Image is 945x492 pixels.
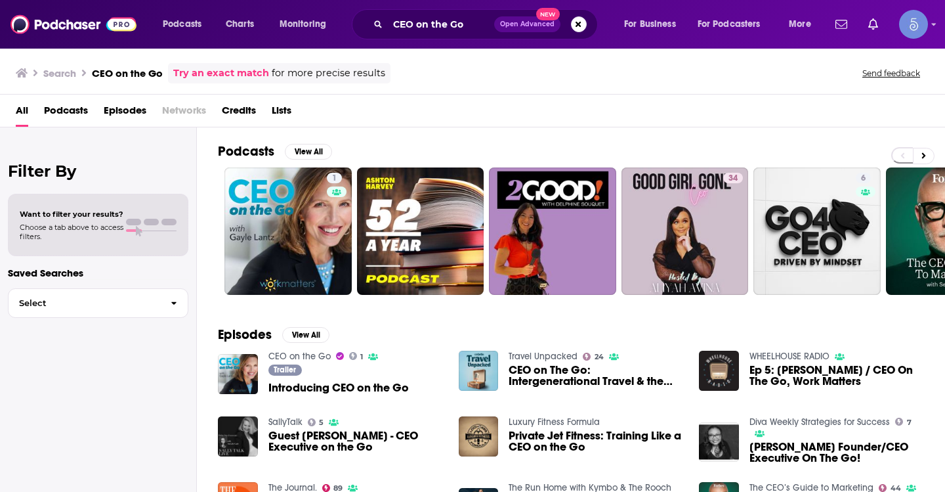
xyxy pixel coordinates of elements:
a: Lists [272,100,291,127]
span: for more precise results [272,66,385,81]
div: Search podcasts, credits, & more... [364,9,610,39]
a: 34 [723,173,743,183]
a: AnGele Cade Founder/CEO Executive On The Go! [749,441,924,464]
button: Select [8,288,188,318]
a: All [16,100,28,127]
span: Networks [162,100,206,127]
a: Luxury Fitness Formula [509,416,600,428]
span: Select [9,299,160,307]
a: WHEELHOUSE RADIO [749,351,829,362]
a: Show notifications dropdown [863,13,883,35]
a: Diva Weekly Strategies for Success [749,416,890,428]
a: CEO on The Go: Intergenerational Travel & the Maritimes with Dan Sullivan [509,365,683,387]
button: open menu [270,14,343,35]
button: open menu [689,14,780,35]
h2: Episodes [218,326,272,343]
span: Want to filter your results? [20,210,123,219]
span: More [789,15,811,34]
a: 44 [879,484,901,492]
button: View All [282,327,329,343]
a: 24 [583,353,604,361]
a: 6 [856,173,871,183]
span: 24 [595,354,604,360]
a: Private Jet Fitness: Training Like a CEO on the Go [509,430,683,453]
span: 1 [332,172,337,185]
a: 7 [895,418,912,426]
img: Ep 5: Gayle Lantz / CEO On The Go, Work Matters [699,351,739,391]
button: open menu [780,14,828,35]
a: 34 [621,168,749,295]
a: 1 [349,352,364,360]
a: Show notifications dropdown [830,13,852,35]
img: User Profile [899,10,928,39]
a: Credits [222,100,256,127]
span: For Business [624,15,676,34]
span: [PERSON_NAME] Founder/CEO Executive On The Go! [749,441,924,464]
span: 34 [728,172,738,185]
button: Open AdvancedNew [494,16,560,32]
h2: Filter By [8,162,188,181]
span: Open Advanced [500,21,555,28]
img: CEO on The Go: Intergenerational Travel & the Maritimes with Dan Sullivan [459,351,499,391]
a: 1 [327,173,342,183]
a: Charts [217,14,262,35]
span: Ep 5: [PERSON_NAME] / CEO On The Go, Work Matters [749,365,924,387]
span: Monitoring [280,15,326,34]
button: Send feedback [858,68,924,79]
a: Introducing CEO on the Go [268,382,409,393]
a: Travel Unpacked [509,351,577,362]
a: Guest AnGele Cade - CEO Executive on the Go [268,430,443,453]
p: Saved Searches [8,267,188,279]
img: Guest AnGele Cade - CEO Executive on the Go [218,416,258,457]
img: AnGele Cade Founder/CEO Executive On The Go! [699,422,739,462]
img: Private Jet Fitness: Training Like a CEO on the Go [459,416,499,457]
a: 6 [753,168,881,295]
button: open menu [154,14,219,35]
span: Charts [226,15,254,34]
h2: Podcasts [218,143,274,160]
a: 1 [224,168,352,295]
h3: CEO on the Go [92,67,163,79]
button: open menu [615,14,692,35]
a: 89 [322,484,343,492]
span: Choose a tab above to access filters. [20,223,123,241]
span: New [536,8,560,20]
img: Introducing CEO on the Go [218,354,258,394]
span: 89 [333,485,343,491]
span: 44 [891,485,901,491]
a: SallyTalk [268,416,303,428]
span: Podcasts [163,15,201,34]
a: CEO on the Go [268,351,331,362]
span: Trailer [274,366,296,374]
h3: Search [43,67,76,79]
button: Show profile menu [899,10,928,39]
span: 7 [907,420,912,426]
span: 5 [319,420,324,426]
span: 6 [861,172,866,185]
a: Try an exact match [173,66,269,81]
a: EpisodesView All [218,326,329,343]
span: 1 [360,354,363,360]
a: Podcasts [44,100,88,127]
span: Episodes [104,100,146,127]
button: View All [285,144,332,160]
span: Logged in as Spiral5-G1 [899,10,928,39]
img: Podchaser - Follow, Share and Rate Podcasts [10,12,136,37]
input: Search podcasts, credits, & more... [388,14,494,35]
span: Guest [PERSON_NAME] - CEO Executive on the Go [268,430,443,453]
a: PodcastsView All [218,143,332,160]
span: For Podcasters [698,15,761,34]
